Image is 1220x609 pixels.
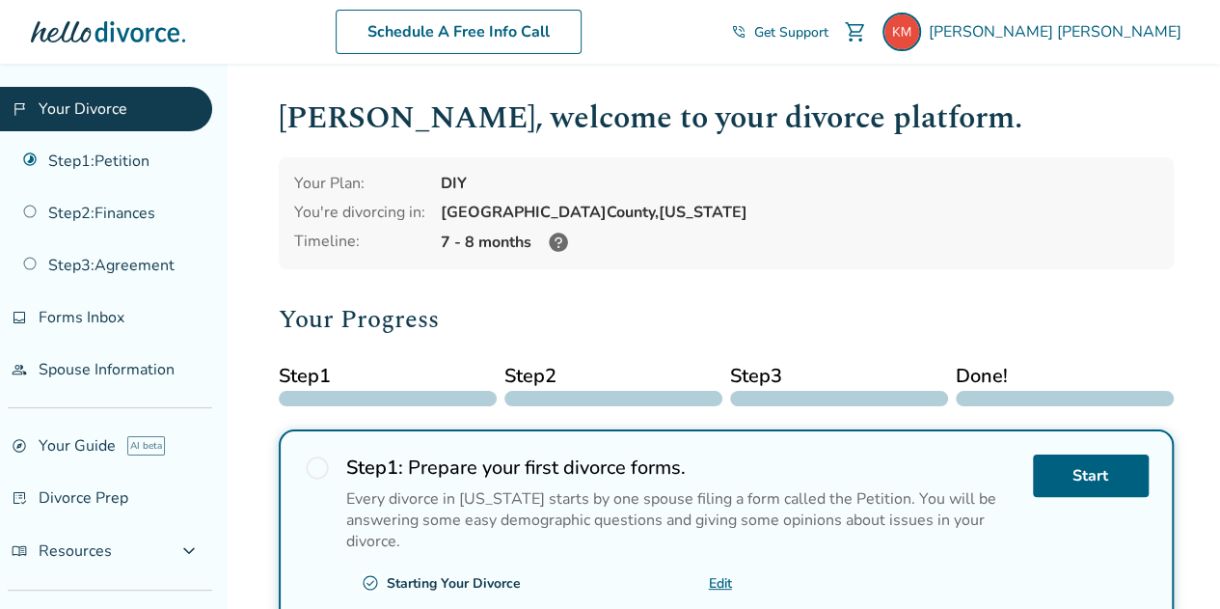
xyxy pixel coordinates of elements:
img: peaceluvnkp@yahoo.com [882,13,921,51]
a: phone_in_talkGet Support [731,23,828,42]
strong: Step 1 : [346,455,403,481]
span: list_alt_check [12,490,27,506]
span: Get Support [754,23,828,42]
span: Step 3 [730,362,948,391]
span: Step 1 [279,362,497,391]
div: 7 - 8 months [441,231,1158,254]
span: menu_book [12,543,27,559]
span: phone_in_talk [731,24,746,40]
div: Your Plan: [294,173,425,194]
a: Edit [709,574,732,593]
span: expand_more [177,540,201,563]
span: Step 2 [504,362,722,391]
span: Forms Inbox [39,307,124,328]
span: radio_button_unchecked [304,455,331,482]
span: Done! [956,362,1174,391]
h2: Prepare your first divorce forms. [346,455,1017,481]
h2: Your Progress [279,300,1174,339]
a: Start [1033,455,1149,497]
span: flag_2 [12,101,27,117]
span: inbox [12,310,27,325]
p: Every divorce in [US_STATE] starts by one spouse filing a form called the Petition. You will be a... [346,488,1017,552]
span: [PERSON_NAME] [PERSON_NAME] [929,21,1189,42]
a: Schedule A Free Info Call [336,10,582,54]
span: shopping_cart [844,20,867,43]
span: explore [12,438,27,454]
h1: [PERSON_NAME] , welcome to your divorce platform. [279,95,1174,142]
div: DIY [441,173,1158,194]
div: You're divorcing in: [294,202,425,223]
div: [GEOGRAPHIC_DATA] County, [US_STATE] [441,202,1158,223]
div: Starting Your Divorce [387,574,521,593]
span: Resources [12,540,112,562]
span: AI beta [127,436,165,456]
span: people [12,362,27,377]
span: check_circle [362,574,379,592]
div: Timeline: [294,231,425,254]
